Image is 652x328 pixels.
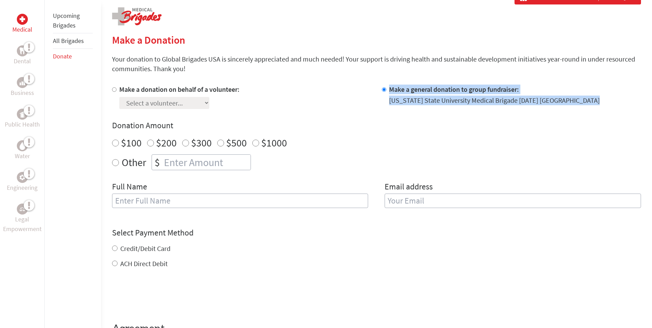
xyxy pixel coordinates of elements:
[17,45,28,56] div: Dental
[20,111,25,118] img: Public Health
[15,151,30,161] p: Water
[112,282,217,309] iframe: reCAPTCHA
[20,207,25,211] img: Legal Empowerment
[12,25,32,34] p: Medical
[53,37,84,45] a: All Brigades
[119,85,240,94] label: Make a donation on behalf of a volunteer:
[53,49,93,64] li: Donate
[53,33,93,49] li: All Brigades
[14,45,31,66] a: DentalDental
[120,244,170,253] label: Credit/Debit Card
[11,88,34,98] p: Business
[17,204,28,215] div: Legal Empowerment
[11,77,34,98] a: BusinessBusiness
[112,227,641,238] h4: Select Payment Method
[1,204,43,234] a: Legal EmpowermentLegal Empowerment
[191,136,212,149] label: $300
[17,77,28,88] div: Business
[14,56,31,66] p: Dental
[112,7,162,25] img: logo-medical.png
[20,47,25,54] img: Dental
[261,136,287,149] label: $1000
[17,140,28,151] div: Water
[120,259,168,268] label: ACH Direct Debit
[112,181,147,194] label: Full Name
[53,8,93,33] li: Upcoming Brigades
[112,54,641,74] p: Your donation to Global Brigades USA is sincerely appreciated and much needed! Your support is dr...
[122,154,146,170] label: Other
[226,136,247,149] label: $500
[12,14,32,34] a: MedicalMedical
[20,80,25,85] img: Business
[53,52,72,60] a: Donate
[385,194,641,208] input: Your Email
[385,181,433,194] label: Email address
[389,85,519,94] label: Make a general donation to group fundraiser:
[17,172,28,183] div: Engineering
[7,183,37,193] p: Engineering
[1,215,43,234] p: Legal Empowerment
[15,140,30,161] a: WaterWater
[112,120,641,131] h4: Donation Amount
[5,120,40,129] p: Public Health
[156,136,177,149] label: $200
[7,172,37,193] a: EngineeringEngineering
[5,109,40,129] a: Public HealthPublic Health
[121,136,142,149] label: $100
[163,155,251,170] input: Enter Amount
[53,12,80,29] a: Upcoming Brigades
[20,142,25,150] img: Water
[389,96,600,105] div: [US_STATE] State University Medical Brigade [DATE] [GEOGRAPHIC_DATA]
[112,34,641,46] h2: Make a Donation
[112,194,368,208] input: Enter Full Name
[152,155,163,170] div: $
[17,109,28,120] div: Public Health
[20,175,25,180] img: Engineering
[17,14,28,25] div: Medical
[20,17,25,22] img: Medical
